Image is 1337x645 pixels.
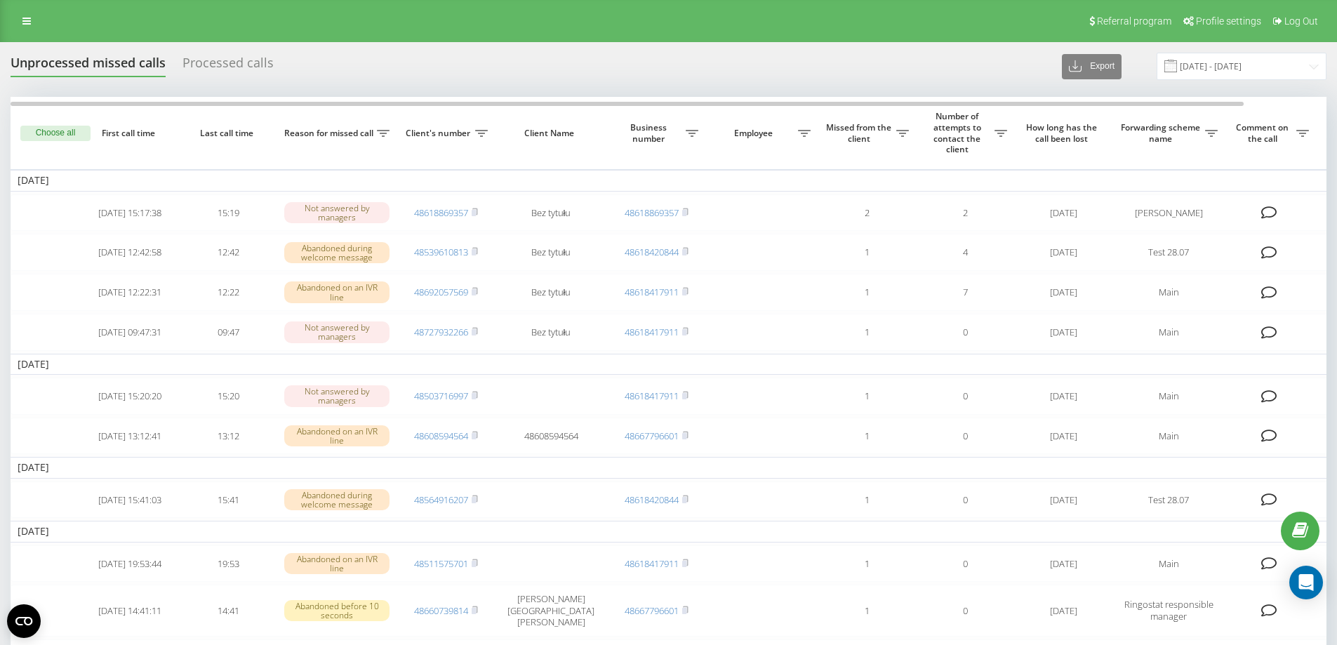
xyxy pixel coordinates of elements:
span: Client's number [404,128,475,139]
td: [DATE] 09:47:31 [81,314,179,351]
span: Missed from the client [825,122,896,144]
td: [DATE] [1014,481,1112,519]
span: Client Name [507,128,595,139]
span: First call time [92,128,168,139]
div: Not answered by managers [284,202,390,223]
td: [DATE] 19:53:44 [81,545,179,583]
td: 0 [916,545,1014,583]
td: 0 [916,481,1014,519]
td: [DATE] [1014,234,1112,271]
a: 48667796601 [625,604,679,617]
div: Abandoned during welcome message [284,489,390,510]
td: 13:12 [179,418,277,455]
td: [DATE] 15:41:03 [81,481,179,519]
td: 1 [818,274,916,311]
td: [PERSON_NAME] [GEOGRAPHIC_DATA][PERSON_NAME] [495,585,607,636]
td: Main [1112,545,1225,583]
td: 1 [818,585,916,636]
span: Number of attempts to contact the client [923,111,995,154]
span: Profile settings [1196,15,1261,27]
td: 1 [818,234,916,271]
span: Reason for missed call [284,128,377,139]
a: 48618869357 [414,206,468,219]
td: 1 [818,418,916,455]
td: [DATE] [1014,274,1112,311]
td: Bez tytułu [495,234,607,271]
td: [PERSON_NAME] [1112,194,1225,232]
a: 48618417911 [625,390,679,402]
div: Abandoned on an IVR line [284,425,390,446]
td: [DATE] 15:17:38 [81,194,179,232]
td: [DATE] [1014,545,1112,583]
a: 48660739814 [414,604,468,617]
a: 48692057569 [414,286,468,298]
td: Ringostat responsible manager [1112,585,1225,636]
div: Not answered by managers [284,385,390,406]
div: Open Intercom Messenger [1289,566,1323,599]
td: 0 [916,585,1014,636]
button: Open CMP widget [7,604,41,638]
td: 0 [916,378,1014,415]
td: [DATE] 14:41:11 [81,585,179,636]
button: Export [1062,54,1122,79]
td: Bez tytułu [495,314,607,351]
td: Bez tytułu [495,274,607,311]
td: 19:53 [179,545,277,583]
td: Test 28.07 [1112,481,1225,519]
td: 0 [916,418,1014,455]
div: Abandoned before 10 seconds [284,600,390,621]
a: 48539610813 [414,246,468,258]
a: 48618417911 [625,286,679,298]
td: 2 [916,194,1014,232]
div: Abandoned on an IVR line [284,553,390,574]
a: 48727932266 [414,326,468,338]
td: 1 [818,314,916,351]
span: Forwarding scheme name [1119,122,1205,144]
td: 12:42 [179,234,277,271]
a: 48618420844 [625,493,679,506]
td: [DATE] 12:22:31 [81,274,179,311]
button: Choose all [20,126,91,141]
span: Log Out [1284,15,1318,27]
span: Business number [614,122,686,144]
a: 48608594564 [414,430,468,442]
td: Main [1112,314,1225,351]
span: Last call time [190,128,266,139]
td: 4 [916,234,1014,271]
a: 48618869357 [625,206,679,219]
td: 14:41 [179,585,277,636]
a: 48564916207 [414,493,468,506]
td: [DATE] [1014,378,1112,415]
td: 15:20 [179,378,277,415]
td: [DATE] [1014,194,1112,232]
a: 48618417911 [625,557,679,570]
td: Test 28.07 [1112,234,1225,271]
a: 48511575701 [414,557,468,570]
td: 1 [818,481,916,519]
span: Comment on the call [1232,122,1296,144]
td: 1 [818,378,916,415]
td: Main [1112,418,1225,455]
span: Employee [712,128,798,139]
a: 48667796601 [625,430,679,442]
a: 48503716997 [414,390,468,402]
td: [DATE] [1014,314,1112,351]
td: 0 [916,314,1014,351]
td: 15:41 [179,481,277,519]
td: Main [1112,274,1225,311]
td: 7 [916,274,1014,311]
td: 2 [818,194,916,232]
td: 15:19 [179,194,277,232]
td: 48608594564 [495,418,607,455]
td: [DATE] [1014,418,1112,455]
span: Referral program [1097,15,1171,27]
div: Unprocessed missed calls [11,55,166,77]
td: [DATE] 15:20:20 [81,378,179,415]
td: 09:47 [179,314,277,351]
div: Processed calls [182,55,274,77]
div: Abandoned on an IVR line [284,281,390,302]
td: [DATE] 12:42:58 [81,234,179,271]
a: 48618420844 [625,246,679,258]
span: How long has the call been lost [1025,122,1101,144]
td: Main [1112,378,1225,415]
